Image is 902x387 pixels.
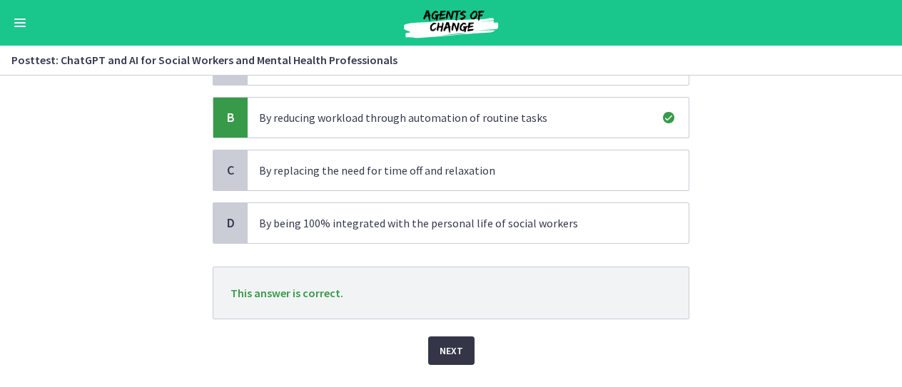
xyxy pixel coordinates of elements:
span: B [222,109,239,126]
span: D [222,215,239,232]
p: By reducing workload through automation of routine tasks [259,109,649,126]
img: Agents of Change [365,6,537,40]
span: This answer is correct. [230,286,343,300]
button: Next [428,336,475,365]
span: C [222,162,239,179]
p: By replacing the need for time off and relaxation [259,162,649,179]
p: By being 100% integrated with the personal life of social workers [259,215,649,232]
span: Next [440,342,463,359]
button: Enable menu [11,14,29,31]
h3: Posttest: ChatGPT and AI for Social Workers and Mental Health Professionals [11,51,873,68]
